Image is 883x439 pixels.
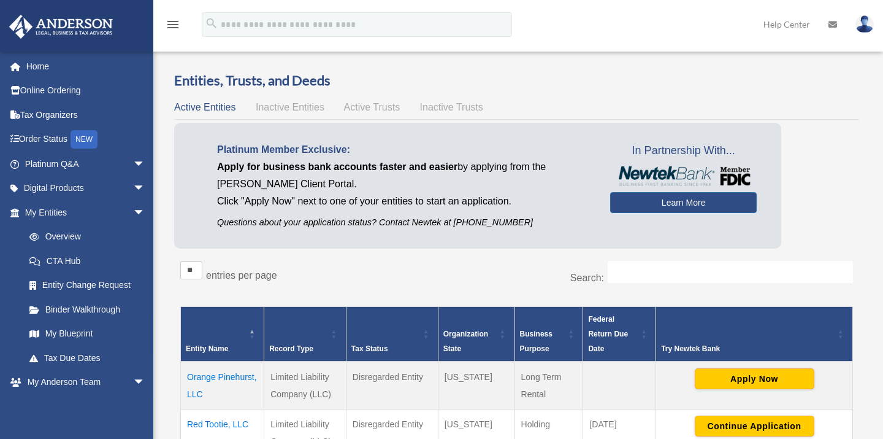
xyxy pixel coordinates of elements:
a: My Anderson Teamarrow_drop_down [9,370,164,395]
button: Continue Application [695,416,814,437]
p: by applying from the [PERSON_NAME] Client Portal. [217,158,592,193]
a: Home [9,54,164,79]
span: Record Type [269,344,313,353]
th: Record Type: Activate to sort [264,306,346,362]
td: Long Term Rental [514,362,583,410]
p: Platinum Member Exclusive: [217,141,592,158]
span: arrow_drop_down [133,394,158,419]
button: Apply Now [695,368,814,389]
p: Questions about your application status? Contact Newtek at [PHONE_NUMBER] [217,215,592,230]
span: Business Purpose [520,330,552,353]
a: CTA Hub [17,249,158,273]
div: Try Newtek Bank [661,341,834,356]
span: Active Entities [174,102,235,112]
th: Try Newtek Bank : Activate to sort [656,306,853,362]
span: Inactive Entities [256,102,324,112]
th: Federal Return Due Date: Activate to sort [583,306,656,362]
p: Click "Apply Now" next to one of your entities to start an application. [217,193,592,210]
a: menu [166,21,180,32]
th: Tax Status: Activate to sort [346,306,438,362]
span: Inactive Trusts [420,102,483,112]
a: Tax Organizers [9,103,164,127]
span: arrow_drop_down [133,152,158,177]
a: Overview [17,225,151,249]
i: search [205,17,218,30]
img: Anderson Advisors Platinum Portal [6,15,117,39]
td: [US_STATE] [438,362,514,410]
a: Online Ordering [9,79,164,103]
a: Digital Productsarrow_drop_down [9,176,164,201]
a: Tax Due Dates [17,346,158,370]
label: entries per page [206,270,277,281]
span: Entity Name [186,344,228,353]
a: Order StatusNEW [9,127,164,152]
a: My Documentsarrow_drop_down [9,394,164,419]
i: menu [166,17,180,32]
a: Binder Walkthrough [17,297,158,322]
th: Entity Name: Activate to invert sorting [181,306,264,362]
td: Disregarded Entity [346,362,438,410]
h3: Entities, Trusts, and Deeds [174,71,859,90]
span: arrow_drop_down [133,370,158,395]
span: In Partnership With... [610,141,757,161]
a: My Entitiesarrow_drop_down [9,200,158,225]
img: User Pic [855,15,874,33]
td: Limited Liability Company (LLC) [264,362,346,410]
th: Organization State: Activate to sort [438,306,514,362]
img: NewtekBankLogoSM.png [616,166,751,186]
th: Business Purpose: Activate to sort [514,306,583,362]
span: Organization State [443,330,488,353]
span: Active Trusts [344,102,400,112]
span: arrow_drop_down [133,176,158,201]
a: Platinum Q&Aarrow_drop_down [9,152,164,176]
span: arrow_drop_down [133,200,158,225]
span: Federal Return Due Date [588,315,628,353]
a: Entity Change Request [17,273,158,298]
a: My Blueprint [17,322,158,346]
a: Learn More [610,192,757,213]
span: Tax Status [351,344,388,353]
div: NEW [71,130,97,149]
td: Orange Pinehurst, LLC [181,362,264,410]
label: Search: [570,273,604,283]
span: Apply for business bank accounts faster and easier [217,161,457,172]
